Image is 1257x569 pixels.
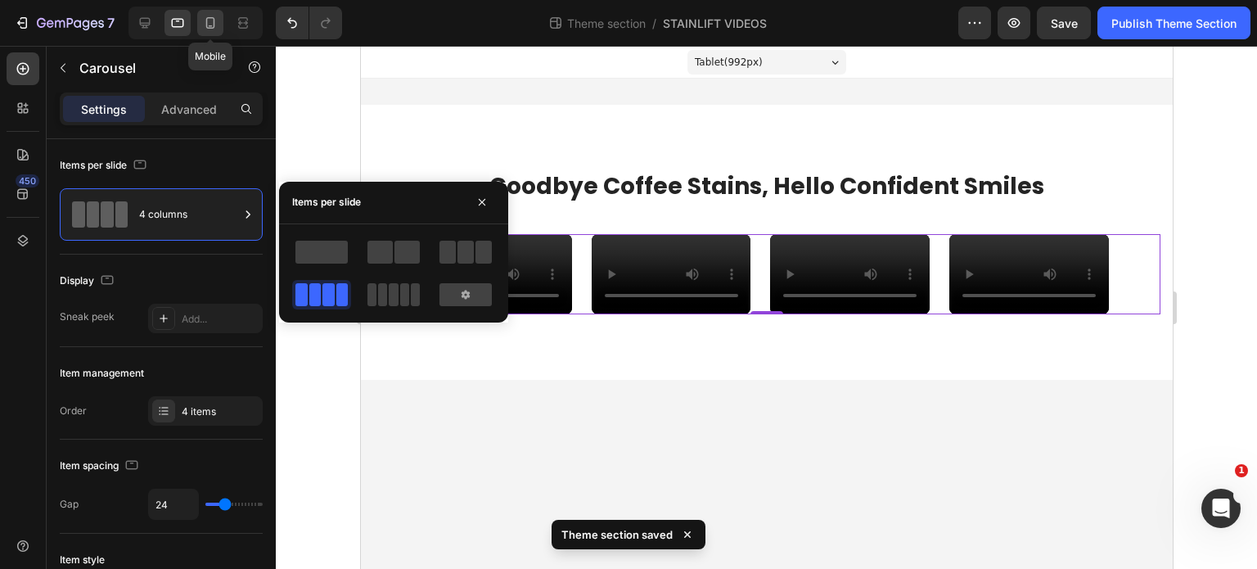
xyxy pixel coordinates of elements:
p: Carousel [79,58,219,78]
div: 4 items [182,404,259,419]
div: 450 [16,174,39,187]
div: Order [60,404,87,418]
button: Publish Theme Section [1097,7,1250,39]
iframe: Intercom live chat [1201,489,1241,528]
p: Theme section saved [561,526,673,543]
div: Add... [182,312,259,327]
div: Publish Theme Section [1111,15,1237,32]
div: Gap [60,497,79,512]
iframe: To enrich screen reader interactions, please activate Accessibility in Grammarly extension settings [361,46,1173,569]
span: Theme section [564,15,649,32]
div: Item management [60,366,144,381]
button: Save [1037,7,1091,39]
video: Video [409,188,569,268]
div: Item style [60,553,105,567]
div: Items per slide [60,155,150,177]
div: Carousel [32,165,80,180]
div: Undo/Redo [276,7,342,39]
p: Advanced [161,101,217,118]
div: Items per slide [292,195,361,210]
span: 1 [1235,464,1248,477]
span: / [652,15,656,32]
div: Sneak peek [60,309,115,324]
span: Save [1051,16,1078,30]
button: 7 [7,7,122,39]
div: Item spacing [60,455,142,477]
video: Video [588,188,748,268]
input: Auto [149,490,198,519]
div: Display [60,270,117,292]
p: 7 [107,13,115,33]
div: 4 columns [139,196,239,233]
p: Settings [81,101,127,118]
span: STAINLIFT VIDEOS [663,15,767,32]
